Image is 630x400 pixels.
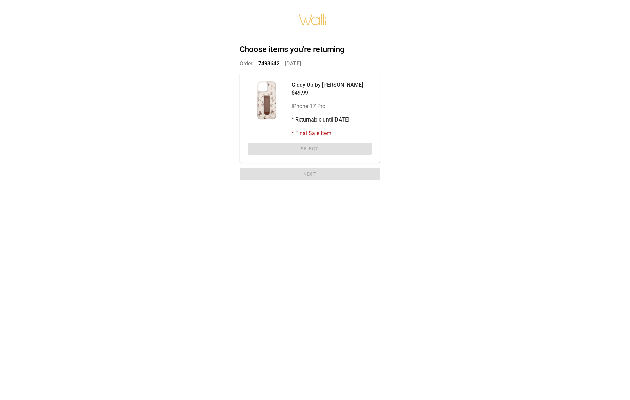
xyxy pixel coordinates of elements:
[255,60,280,67] span: 17493642
[292,102,363,110] p: iPhone 17 Pro
[298,5,327,34] img: walli-inc.myshopify.com
[240,60,380,68] p: Order: [DATE]
[292,129,363,137] p: * Final Sale Item
[240,45,380,54] h2: Choose items you're returning
[292,89,363,97] p: $49.99
[292,116,363,124] p: * Returnable until [DATE]
[292,81,363,89] p: Giddy Up by [PERSON_NAME]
